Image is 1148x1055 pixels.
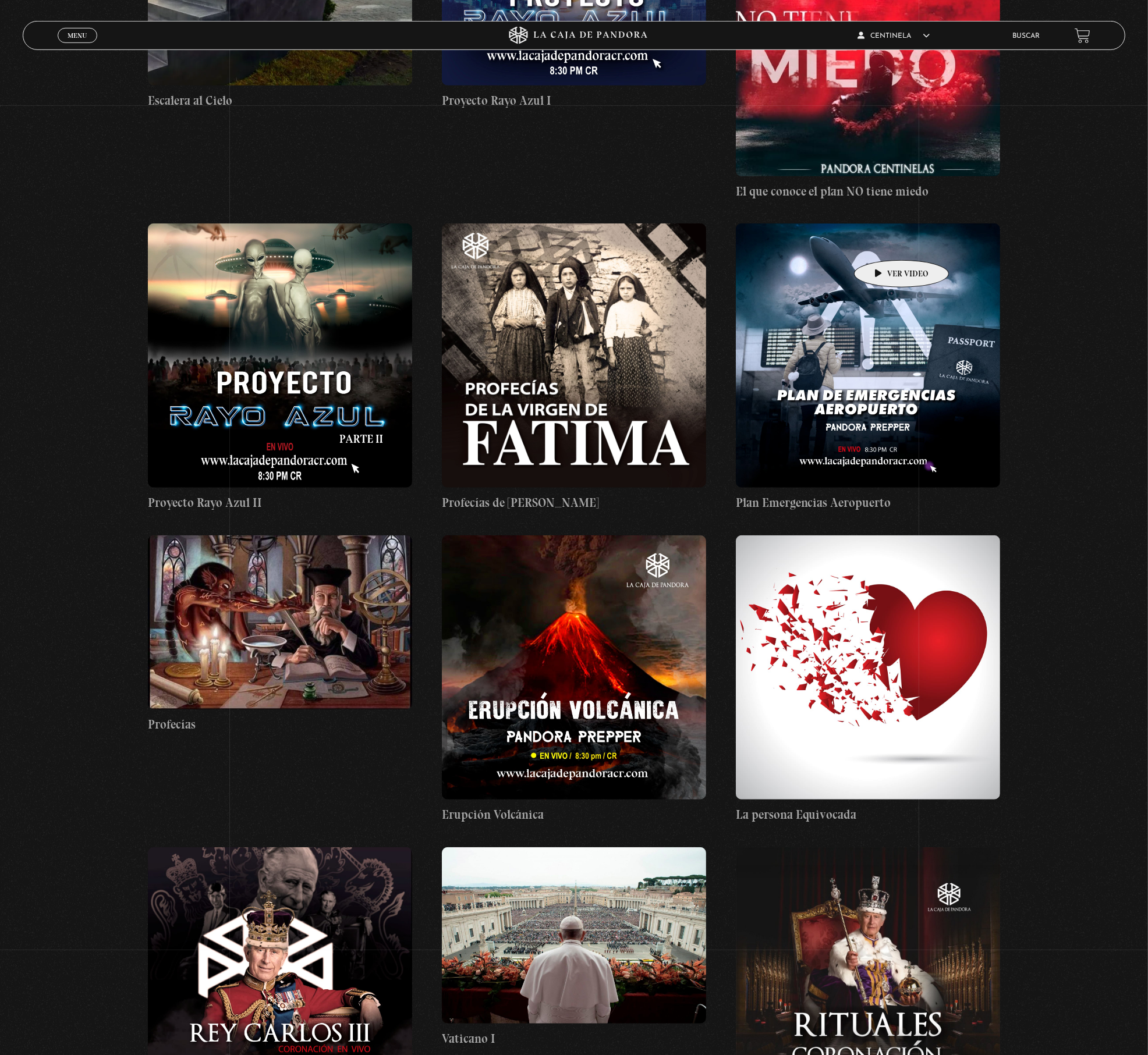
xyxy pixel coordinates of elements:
a: View your shopping cart [1075,28,1090,44]
a: La persona Equivocada [736,535,1000,824]
span: Menu [68,32,87,39]
h4: La persona Equivocada [736,805,1000,824]
h4: Profecías [148,715,412,734]
a: Proyecto Rayo Azul II [148,223,412,512]
h4: Escalera al Cielo [148,91,412,110]
a: Vaticano I [442,847,706,1047]
a: Profecías [148,535,412,734]
a: Plan Emergencias Aeropuerto [736,223,1000,512]
a: Profecías de [PERSON_NAME] [442,223,706,512]
h4: Plan Emergencias Aeropuerto [736,493,1000,512]
span: CENTINELA [858,33,930,40]
h4: Vaticano I [442,1029,706,1048]
a: Erupción Volcánica [442,535,706,824]
h4: El que conoce el plan NO tiene miedo [736,182,1000,201]
h4: Erupción Volcánica [442,805,706,824]
h4: Proyecto Rayo Azul I [442,91,706,110]
h4: Profecías de [PERSON_NAME] [442,493,706,512]
span: Cerrar [63,42,91,50]
a: Buscar [1012,33,1040,40]
h4: Proyecto Rayo Azul II [148,493,412,512]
